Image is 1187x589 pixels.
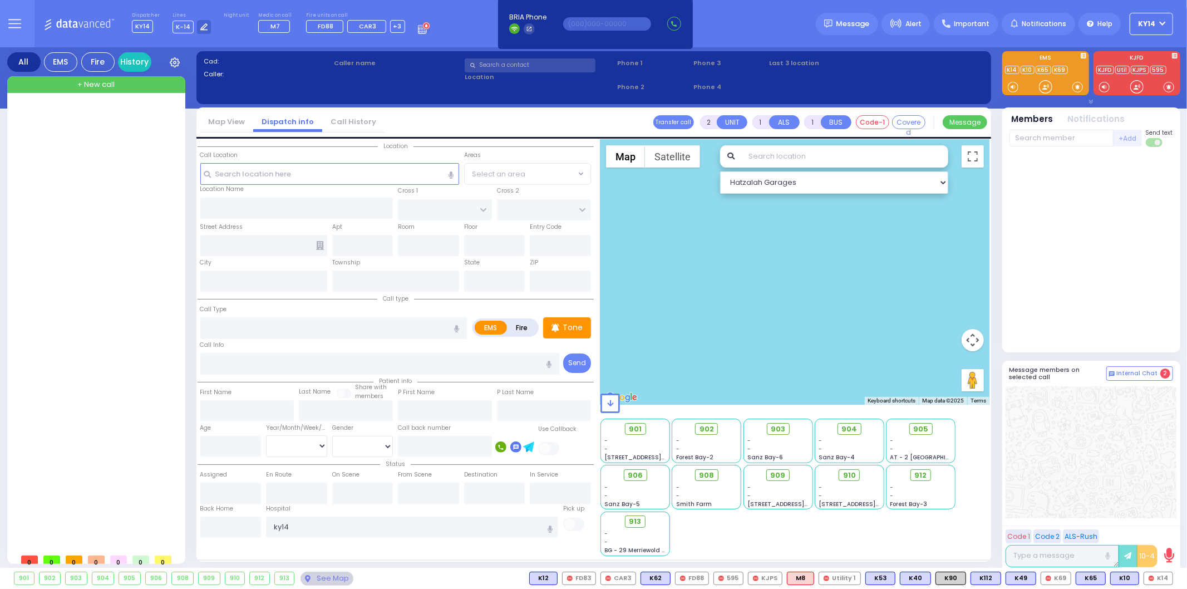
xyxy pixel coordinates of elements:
[306,12,405,19] label: Fire units on call
[318,22,333,31] span: FD88
[1115,66,1130,74] a: Util
[747,483,751,492] span: -
[355,392,383,400] span: members
[253,116,322,127] a: Dispatch info
[316,241,324,250] span: Other building occupants
[224,12,249,19] label: Night unit
[199,572,220,585] div: 909
[676,483,679,492] span: -
[497,186,519,195] label: Cross 2
[1052,66,1068,74] a: K69
[865,572,895,585] div: K53
[819,445,822,453] span: -
[497,388,534,397] label: P Last Name
[200,116,253,127] a: Map View
[676,500,712,508] span: Smith Farm
[132,20,153,33] span: KY14
[92,572,114,585] div: 904
[629,516,642,527] span: 913
[200,341,224,350] label: Call Info
[675,572,709,585] div: FD88
[530,470,558,479] label: In Service
[1149,576,1154,581] img: red-radio-icon.svg
[962,369,984,391] button: Drag Pegman onto the map to open Street View
[14,572,34,585] div: 901
[890,453,973,462] span: AT - 2 [GEOGRAPHIC_DATA]
[1041,572,1071,585] div: K69
[146,572,167,585] div: 906
[380,460,411,468] span: Status
[747,453,783,462] span: Sanz Bay-6
[913,424,928,435] span: 905
[1096,66,1114,74] a: KJFD
[21,556,38,564] span: 0
[605,538,608,546] span: -
[676,453,713,462] span: Forest Bay-2
[200,185,244,194] label: Location Name
[132,12,160,19] label: Dispatcher
[332,470,359,479] label: On Scene
[1012,113,1053,126] button: Members
[563,17,651,31] input: (000)000-00000
[334,58,461,68] label: Caller name
[605,546,667,554] span: BG - 29 Merriewold S.
[1109,371,1115,377] img: comment-alt.png
[301,572,353,586] div: See map
[600,572,636,585] div: CAR3
[172,572,193,585] div: 908
[40,572,61,585] div: 902
[676,492,679,500] span: -
[680,576,686,581] img: red-radio-icon.svg
[355,383,387,391] small: Share with
[464,470,498,479] label: Destination
[1131,66,1149,74] a: KJPS
[563,504,584,513] label: Pick up
[530,258,538,267] label: ZIP
[841,424,857,435] span: 904
[200,388,232,397] label: First Name
[748,572,782,585] div: KJPS
[605,436,608,445] span: -
[398,223,415,232] label: Room
[971,572,1001,585] div: K112
[529,572,558,585] div: K12
[1094,55,1180,63] label: KJFD
[1130,13,1173,35] button: KY14
[398,470,432,479] label: From Scene
[275,572,294,585] div: 913
[747,436,751,445] span: -
[1110,572,1139,585] div: BLS
[563,322,583,333] p: Tone
[915,470,927,481] span: 912
[890,500,928,508] span: Forest Bay-3
[529,572,558,585] div: BLS
[398,186,418,195] label: Cross 1
[393,22,402,31] span: +3
[81,52,115,72] div: Fire
[821,115,851,129] button: BUS
[1006,572,1036,585] div: BLS
[843,470,856,481] span: 910
[819,436,822,445] span: -
[132,556,149,564] span: 0
[605,576,611,581] img: red-radio-icon.svg
[605,483,608,492] span: -
[322,116,385,127] a: Call History
[605,492,608,500] span: -
[645,145,700,168] button: Show satellite imagery
[962,329,984,351] button: Map camera controls
[1146,137,1164,148] label: Turn off text
[1146,129,1173,137] span: Send text
[173,12,211,19] label: Lines
[44,17,118,31] img: Logo
[1036,66,1051,74] a: K65
[1009,130,1114,146] input: Search member
[753,576,759,581] img: red-radio-icon.svg
[1002,55,1089,63] label: EMS
[1005,66,1019,74] a: K14
[1046,576,1051,581] img: red-radio-icon.svg
[892,115,925,129] button: Covered
[538,425,577,434] label: Use Callback
[155,556,171,564] span: 0
[605,453,710,462] span: [STREET_ADDRESS][PERSON_NAME]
